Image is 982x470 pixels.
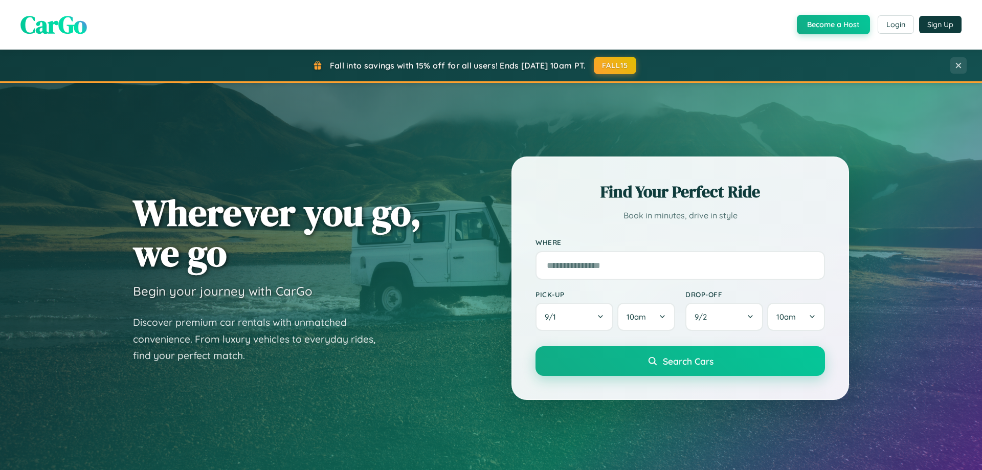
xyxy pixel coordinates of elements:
[797,15,870,34] button: Become a Host
[535,181,825,203] h2: Find Your Perfect Ride
[663,355,713,367] span: Search Cars
[685,303,763,331] button: 9/2
[594,57,637,74] button: FALL15
[535,303,613,331] button: 9/1
[878,15,914,34] button: Login
[20,8,87,41] span: CarGo
[330,60,586,71] span: Fall into savings with 15% off for all users! Ends [DATE] 10am PT.
[535,208,825,223] p: Book in minutes, drive in style
[133,314,389,364] p: Discover premium car rentals with unmatched convenience. From luxury vehicles to everyday rides, ...
[535,346,825,376] button: Search Cars
[545,312,561,322] span: 9 / 1
[776,312,796,322] span: 10am
[535,238,825,247] label: Where
[767,303,825,331] button: 10am
[535,290,675,299] label: Pick-up
[685,290,825,299] label: Drop-off
[695,312,712,322] span: 9 / 2
[617,303,675,331] button: 10am
[627,312,646,322] span: 10am
[133,283,313,299] h3: Begin your journey with CarGo
[133,192,421,273] h1: Wherever you go, we go
[919,16,962,33] button: Sign Up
